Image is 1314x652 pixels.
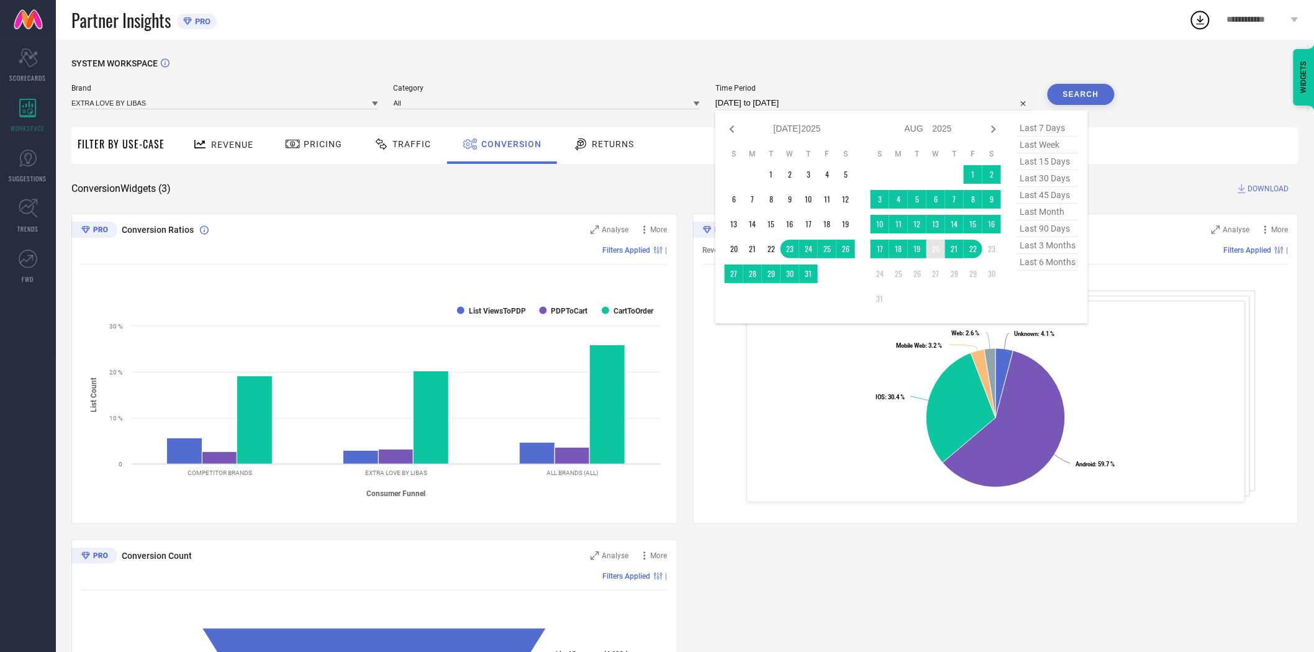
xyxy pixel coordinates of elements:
td: Wed Aug 06 2025 [927,190,945,209]
td: Wed Aug 13 2025 [927,215,945,233]
td: Tue Aug 12 2025 [908,215,927,233]
td: Thu Aug 14 2025 [945,215,964,233]
text: 10 % [109,415,122,422]
td: Fri Aug 15 2025 [964,215,982,233]
span: SYSTEM WORKSPACE [71,58,158,68]
th: Friday [964,149,982,159]
text: 0 [119,461,122,468]
td: Fri Jul 11 2025 [818,190,836,209]
text: CartToOrder [614,307,654,315]
svg: Zoom [591,551,599,560]
tspan: List Count [90,378,99,412]
td: Mon Jul 07 2025 [743,190,762,209]
span: SCORECARDS [10,73,47,83]
td: Tue Jul 01 2025 [762,165,781,184]
td: Thu Aug 07 2025 [945,190,964,209]
td: Mon Jul 21 2025 [743,240,762,258]
span: last 15 days [1017,153,1079,170]
span: | [1287,246,1289,255]
td: Sun Jul 20 2025 [725,240,743,258]
span: last week [1017,137,1079,153]
text: : 30.4 % [876,394,905,401]
td: Sun Aug 31 2025 [871,289,889,308]
span: Brand [71,84,378,93]
th: Friday [818,149,836,159]
span: Conversion Widgets ( 3 ) [71,183,171,195]
td: Mon Jul 28 2025 [743,265,762,283]
text: 30 % [109,323,122,330]
td: Sat Jul 26 2025 [836,240,855,258]
span: Conversion Ratios [122,225,194,235]
text: PDPToCart [551,307,588,315]
span: More [1272,225,1289,234]
span: SUGGESTIONS [9,174,47,183]
span: Traffic [392,139,431,149]
text: 20 % [109,369,122,376]
td: Fri Aug 29 2025 [964,265,982,283]
input: Select time period [715,96,1032,111]
td: Tue Jul 15 2025 [762,215,781,233]
span: Time Period [715,84,1032,93]
span: last 3 months [1017,237,1079,254]
td: Sun Jul 27 2025 [725,265,743,283]
span: Filter By Use-Case [78,137,165,152]
th: Thursday [799,149,818,159]
td: Fri Aug 22 2025 [964,240,982,258]
tspan: Consumer Funnel [367,489,426,498]
span: last 90 days [1017,220,1079,237]
td: Wed Jul 16 2025 [781,215,799,233]
td: Sat Aug 30 2025 [982,265,1001,283]
td: Sun Aug 03 2025 [871,190,889,209]
tspan: Unknown [1014,331,1038,338]
span: Analyse [602,225,629,234]
td: Thu Jul 31 2025 [799,265,818,283]
tspan: Mobile Web [896,342,925,349]
span: Analyse [602,551,629,560]
svg: Zoom [1212,225,1220,234]
span: Analyse [1223,225,1250,234]
td: Fri Jul 18 2025 [818,215,836,233]
td: Wed Jul 02 2025 [781,165,799,184]
span: Partner Insights [71,7,171,33]
th: Saturday [836,149,855,159]
div: Premium [693,222,739,240]
th: Sunday [871,149,889,159]
td: Thu Jul 03 2025 [799,165,818,184]
td: Thu Jul 10 2025 [799,190,818,209]
span: FWD [22,274,34,284]
td: Mon Aug 04 2025 [889,190,908,209]
td: Fri Jul 04 2025 [818,165,836,184]
td: Thu Jul 24 2025 [799,240,818,258]
td: Sat Jul 05 2025 [836,165,855,184]
td: Thu Aug 21 2025 [945,240,964,258]
td: Thu Jul 17 2025 [799,215,818,233]
th: Wednesday [927,149,945,159]
span: last 6 months [1017,254,1079,271]
div: Premium [71,222,117,240]
td: Mon Aug 11 2025 [889,215,908,233]
td: Sun Jul 13 2025 [725,215,743,233]
td: Wed Jul 23 2025 [781,240,799,258]
span: Revenue [211,140,253,150]
td: Sun Aug 24 2025 [871,265,889,283]
text: : 4.1 % [1014,331,1054,338]
th: Tuesday [908,149,927,159]
td: Wed Aug 27 2025 [927,265,945,283]
text: EXTRA LOVE BY LIBAS [365,469,427,476]
td: Fri Aug 08 2025 [964,190,982,209]
div: Open download list [1189,9,1212,31]
span: PRO [192,17,211,26]
th: Monday [743,149,762,159]
td: Sat Jul 12 2025 [836,190,855,209]
text: ALL BRANDS (ALL) [547,469,599,476]
text: COMPETITOR BRANDS [188,469,252,476]
span: last month [1017,204,1079,220]
span: Filters Applied [1224,246,1272,255]
span: Revenue (% share) [703,246,764,255]
text: : 3.2 % [896,342,942,349]
td: Sun Jul 06 2025 [725,190,743,209]
span: TRENDS [17,224,39,233]
td: Sun Aug 10 2025 [871,215,889,233]
span: Filters Applied [603,246,651,255]
svg: Zoom [591,225,599,234]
